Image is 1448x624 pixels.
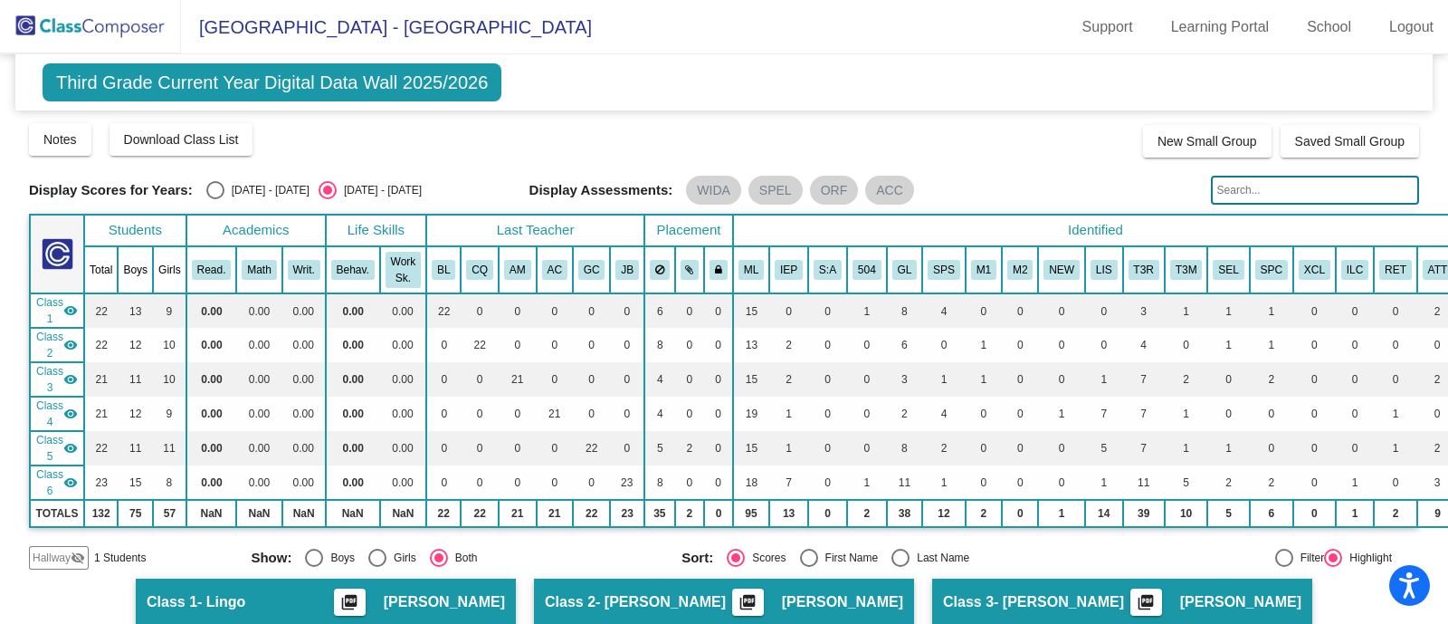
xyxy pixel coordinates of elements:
input: Search... [1211,176,1419,205]
td: 11 [118,362,153,397]
button: IEP [775,260,803,280]
span: New Small Group [1157,134,1257,149]
td: 21 [499,362,537,397]
td: 2 [887,397,923,431]
td: 9 [153,293,186,328]
td: 0.00 [236,431,281,466]
span: Notes [43,132,77,147]
button: Writ. [288,260,320,280]
td: 0.00 [236,293,281,328]
button: ILC [1341,260,1368,280]
span: Download Class List [124,132,239,147]
td: 0 [704,293,733,328]
td: 0.00 [236,466,281,500]
td: 0.00 [282,431,326,466]
td: 0.00 [186,293,237,328]
button: BL [432,260,455,280]
td: 0 [573,293,611,328]
td: 0 [847,397,887,431]
span: Third Grade Current Year Digital Data Wall 2025/2026 [43,63,501,101]
button: SPS [928,260,960,280]
th: Last Teacher [426,215,644,246]
td: 0.00 [326,397,380,431]
td: 2 [769,328,808,362]
button: AM [504,260,531,280]
td: 0 [499,397,537,431]
td: 15 [733,431,769,466]
button: M1 [971,260,996,280]
td: 4 [922,293,966,328]
td: 0 [808,362,847,397]
button: SPC [1255,260,1288,280]
td: 4 [644,397,675,431]
td: 21 [537,397,573,431]
td: 0.00 [380,328,426,362]
mat-icon: visibility [63,372,78,387]
td: 0.00 [282,328,326,362]
td: 0.00 [326,466,380,500]
td: 1 [1374,431,1417,466]
td: 0 [966,431,1002,466]
button: Saved Small Group [1281,125,1419,158]
button: 504 [853,260,881,280]
td: 0 [922,328,966,362]
td: 0 [461,397,499,431]
td: 1 [769,431,808,466]
button: Print Students Details [334,589,366,616]
td: 0 [1293,362,1336,397]
td: 12 [118,397,153,431]
td: 0 [1374,293,1417,328]
td: 0 [808,328,847,362]
td: 2 [675,431,705,466]
button: Math [242,260,276,280]
td: 12 [118,328,153,362]
th: Keep with students [675,246,705,293]
th: Georgia Calloway [573,246,611,293]
button: JB [615,260,639,280]
td: 0 [675,328,705,362]
span: Display Assessments: [529,182,673,198]
mat-icon: picture_as_pdf [1135,593,1157,619]
td: 0.00 [282,362,326,397]
td: 0 [1085,293,1123,328]
td: 0 [675,397,705,431]
td: 0 [1250,431,1293,466]
td: 0 [1293,397,1336,431]
button: LIS [1091,260,1118,280]
td: 1 [1165,431,1208,466]
td: 6 [644,293,675,328]
button: Download Class List [110,123,253,156]
td: 0 [1250,397,1293,431]
th: Tier 3 Supports in Reading [1123,246,1165,293]
td: 0 [704,362,733,397]
td: 0 [426,431,461,466]
mat-icon: picture_as_pdf [338,593,360,619]
th: Brady Lingo [426,246,461,293]
div: [DATE] - [DATE] [337,182,422,198]
td: 0.00 [326,293,380,328]
td: 0 [461,293,499,328]
button: NEW [1043,260,1080,280]
th: Camryn Quirk [461,246,499,293]
mat-chip: ORF [810,176,859,205]
td: 15 [733,362,769,397]
th: Life Skills [326,215,426,246]
mat-chip: SPEL [748,176,803,205]
td: 15 [733,293,769,328]
td: 0.00 [236,328,281,362]
td: 0 [1038,328,1085,362]
button: Print Students Details [1130,589,1162,616]
td: 0 [426,328,461,362]
td: 0 [573,362,611,397]
td: 0 [1002,362,1038,397]
td: 0 [704,328,733,362]
td: 0.00 [326,362,380,397]
td: 22 [461,328,499,362]
th: Setting C - at least some of the day [1336,246,1374,293]
button: SEL [1213,260,1243,280]
td: Brady Lingo - Lingo [30,293,84,328]
td: 0 [1002,328,1038,362]
td: 22 [84,328,118,362]
td: 0 [610,293,644,328]
td: 0.00 [186,431,237,466]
